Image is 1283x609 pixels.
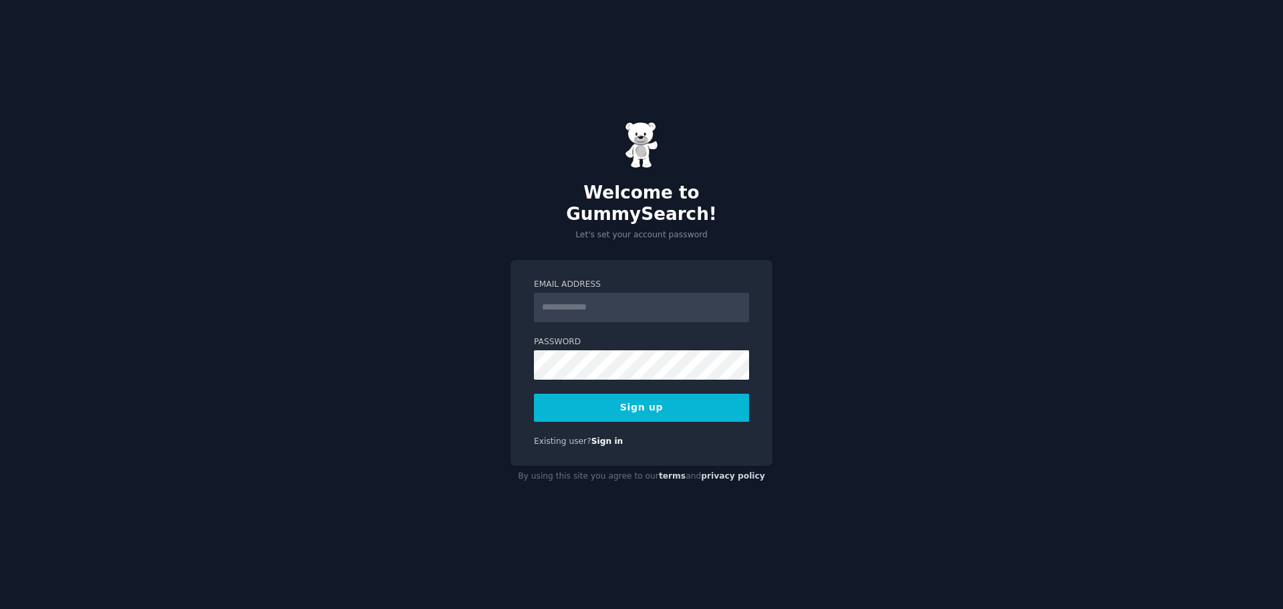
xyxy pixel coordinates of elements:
[591,437,623,446] a: Sign in
[701,471,765,481] a: privacy policy
[511,229,772,241] p: Let's set your account password
[534,437,591,446] span: Existing user?
[534,336,749,348] label: Password
[625,122,658,168] img: Gummy Bear
[511,466,772,487] div: By using this site you agree to our and
[511,182,772,225] h2: Welcome to GummySearch!
[534,279,749,291] label: Email Address
[534,394,749,422] button: Sign up
[659,471,686,481] a: terms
